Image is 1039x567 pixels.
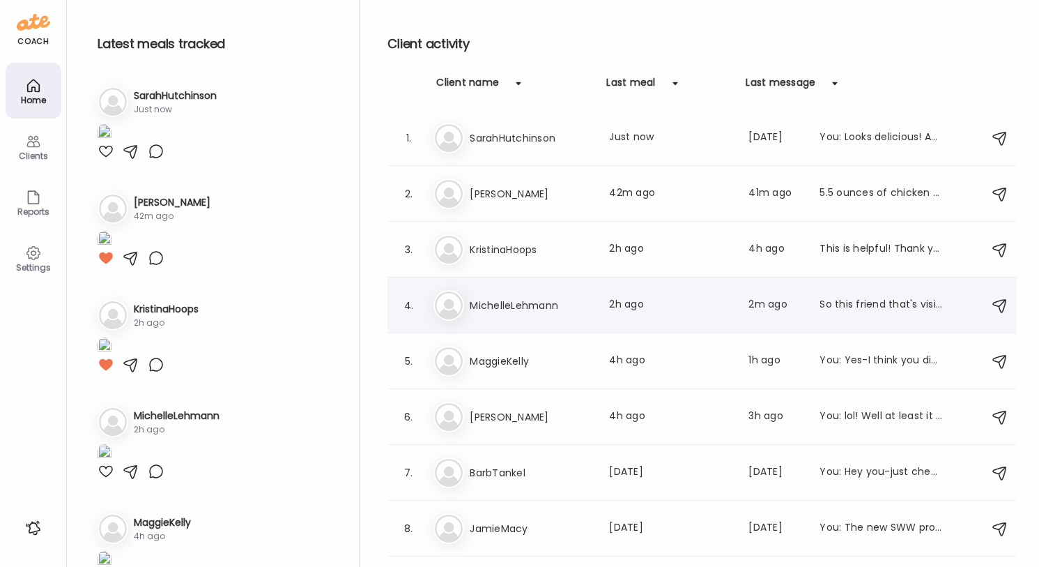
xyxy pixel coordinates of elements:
[400,297,417,314] div: 4.
[819,130,942,146] div: You: Looks delicious! And nice choices!
[748,130,803,146] div: [DATE]
[435,403,463,431] img: bg-avatar-default.svg
[470,520,592,537] h3: JamieMacy
[400,130,417,146] div: 1.
[99,408,127,436] img: bg-avatar-default.svg
[99,195,127,222] img: bg-avatar-default.svg
[8,207,59,216] div: Reports
[609,130,732,146] div: Just now
[8,263,59,272] div: Settings
[609,353,732,370] div: 4h ago
[609,409,732,425] div: 4h ago
[400,353,417,370] div: 5.
[99,301,127,329] img: bg-avatar-default.svg
[819,464,942,481] div: You: Hey you-just checking in. How is eveything going?
[134,317,199,329] div: 2h ago
[470,409,592,425] h3: [PERSON_NAME]
[609,297,732,314] div: 2h ago
[748,409,803,425] div: 3h ago
[470,241,592,258] h3: KristinaHoops
[435,347,463,375] img: bg-avatar-default.svg
[435,124,463,152] img: bg-avatar-default.svg
[134,103,217,116] div: Just now
[435,180,463,208] img: bg-avatar-default.svg
[748,186,803,202] div: 41m ago
[134,89,217,103] h3: SarahHutchinson
[748,241,803,258] div: 4h ago
[98,338,111,356] img: images%2Fk5ZMW9FHcXQur5qotgTX4mCroqJ3%2FnmSRWsfa3p5TBvwGCG54%2F2ezehxYBoKRHyHqA7YFy_1080
[609,464,732,481] div: [DATE]
[748,297,803,314] div: 2m ago
[819,186,942,202] div: 5.5 ounces of chicken breast with one tablespoon of vegan dressing
[748,464,803,481] div: [DATE]
[400,409,417,425] div: 6.
[387,33,1017,54] h2: Client activity
[134,515,191,530] h3: MaggieKelly
[819,409,942,425] div: You: lol! Well at least it filled you up!
[435,459,463,487] img: bg-avatar-default.svg
[819,241,942,258] div: This is helpful! Thank you!
[748,520,803,537] div: [DATE]
[435,236,463,264] img: bg-avatar-default.svg
[819,297,942,314] div: So this friend that's visiting asked me to do this workout class at 9:30 and then to meet her for...
[8,151,59,160] div: Clients
[470,186,592,202] h3: [PERSON_NAME]
[99,515,127,543] img: bg-avatar-default.svg
[400,241,417,258] div: 3.
[8,96,59,105] div: Home
[134,423,220,436] div: 2h ago
[17,36,49,47] div: coach
[98,33,337,54] h2: Latest meals tracked
[819,353,942,370] div: You: Yes-I think you did great! Look forward to catching up [DATE]!
[435,515,463,543] img: bg-avatar-default.svg
[470,130,592,146] h3: SarahHutchinson
[609,241,732,258] div: 2h ago
[609,186,732,202] div: 42m ago
[400,464,417,481] div: 7.
[17,11,50,33] img: ate
[134,210,210,222] div: 42m ago
[748,353,803,370] div: 1h ago
[609,520,732,537] div: [DATE]
[746,75,815,98] div: Last message
[435,292,463,319] img: bg-avatar-default.svg
[470,464,592,481] h3: BarbTankel
[99,88,127,116] img: bg-avatar-default.svg
[606,75,655,98] div: Last meal
[470,297,592,314] h3: MichelleLehmann
[98,444,111,463] img: images%2FuGs4GHY6P2h9D2gO3yt7zJo8fKt1%2FyJo8S1jw88nlZYazIav9%2F14K9vMACbehfUARBtYxO_1080
[134,530,191,543] div: 4h ago
[98,124,111,143] img: images%2FPmm2PXbGH0Z5JiI7kyACT0OViMx2%2Flpjip7VoDDHaTczHYJdT%2Fzu3XNcnpikxoXyawKtKu_1080
[134,195,210,210] h3: [PERSON_NAME]
[400,520,417,537] div: 8.
[400,186,417,202] div: 2.
[819,520,942,537] div: You: The new SWW protein powder is here!!! Click [URL][DOMAIN_NAME] go view and receive a discount!
[98,231,111,250] img: images%2FmZqu9VpagTe18dCbHwWVMLxYdAy2%2Fy3NvL62FMpHKa2BmiRsO%2FtbgdfvCUewYFOBoS1L2p_1080
[134,409,220,423] h3: MichelleLehmann
[436,75,499,98] div: Client name
[470,353,592,370] h3: MaggieKelly
[134,302,199,317] h3: KristinaHoops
